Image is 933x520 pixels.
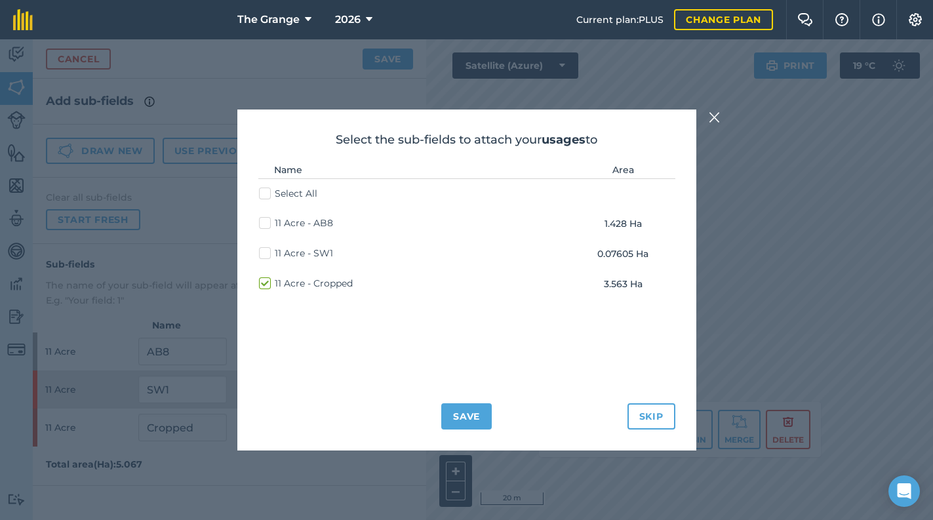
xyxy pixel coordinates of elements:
[259,277,353,290] label: 11 Acre - Cropped
[13,9,33,30] img: fieldmargin Logo
[571,239,675,269] td: 0.07605 Ha
[674,9,773,30] a: Change plan
[872,12,885,28] img: svg+xml;base64,PHN2ZyB4bWxucz0iaHR0cDovL3d3dy53My5vcmcvMjAwMC9zdmciIHdpZHRoPSIxNyIgaGVpZ2h0PSIxNy...
[571,269,675,299] td: 3.563 Ha
[259,187,317,201] label: Select All
[907,13,923,26] img: A cog icon
[237,12,300,28] span: The Grange
[797,13,813,26] img: Two speech bubbles overlapping with the left bubble in the forefront
[627,403,675,430] button: Skip
[258,162,571,178] th: Name
[709,110,721,125] img: svg+xml;base64,PHN2ZyB4bWxucz0iaHR0cDovL3d3dy53My5vcmcvMjAwMC9zdmciIHdpZHRoPSIyMiIgaGVpZ2h0PSIzMC...
[259,216,333,230] label: 11 Acre - AB8
[441,403,492,430] button: Save
[888,475,920,507] div: Open Intercom Messenger
[259,247,333,260] label: 11 Acre - SW1
[571,162,675,178] th: Area
[571,209,675,239] td: 1.428 Ha
[834,13,850,26] img: A question mark icon
[335,12,361,28] span: 2026
[258,130,675,150] h2: Select the sub-fields to attach your to
[576,12,664,27] span: Current plan : PLUS
[542,132,586,147] strong: usages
